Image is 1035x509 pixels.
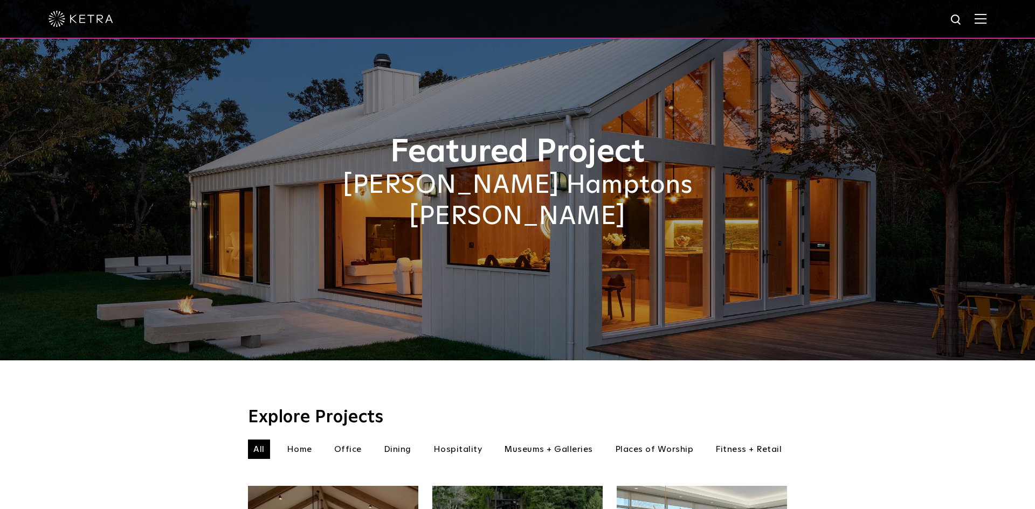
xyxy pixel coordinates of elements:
h3: Explore Projects [248,409,787,426]
li: Fitness + Retail [710,440,787,459]
li: Places of Worship [610,440,699,459]
h1: Featured Project [248,135,787,170]
img: Hamburger%20Nav.svg [975,13,986,24]
li: Museums + Galleries [499,440,598,459]
img: search icon [950,13,963,27]
h2: [PERSON_NAME] Hamptons [PERSON_NAME] [248,170,787,232]
img: ketra-logo-2019-white [49,11,113,27]
li: Dining [378,440,417,459]
li: Home [281,440,318,459]
li: Hospitality [428,440,488,459]
li: Office [329,440,367,459]
li: All [248,440,270,459]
